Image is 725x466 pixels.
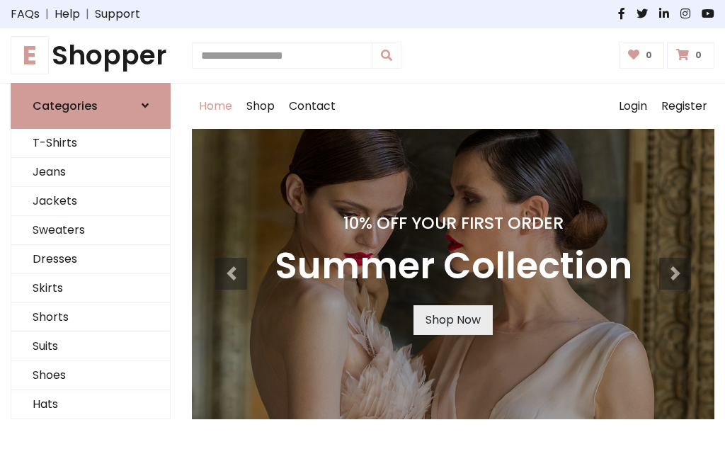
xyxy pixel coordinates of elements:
a: Jackets [11,187,170,216]
a: 0 [619,42,665,69]
a: Suits [11,332,170,361]
span: | [80,6,95,23]
span: | [40,6,55,23]
a: Shoes [11,361,170,390]
a: Support [95,6,140,23]
a: Jeans [11,158,170,187]
a: Help [55,6,80,23]
a: Shop [239,84,282,129]
a: T-Shirts [11,129,170,158]
a: Contact [282,84,343,129]
a: FAQs [11,6,40,23]
a: EShopper [11,40,171,72]
a: Sweaters [11,216,170,245]
a: 0 [667,42,714,69]
h4: 10% Off Your First Order [275,213,632,233]
a: Login [612,84,654,129]
a: Register [654,84,714,129]
h6: Categories [33,99,98,113]
h1: Shopper [11,40,171,72]
a: Home [192,84,239,129]
a: Skirts [11,274,170,303]
a: Shop Now [413,305,493,335]
a: Dresses [11,245,170,274]
span: E [11,36,49,74]
a: Hats [11,390,170,419]
a: Shorts [11,303,170,332]
a: Categories [11,83,171,129]
span: 0 [692,49,705,62]
span: 0 [642,49,656,62]
h3: Summer Collection [275,244,632,288]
